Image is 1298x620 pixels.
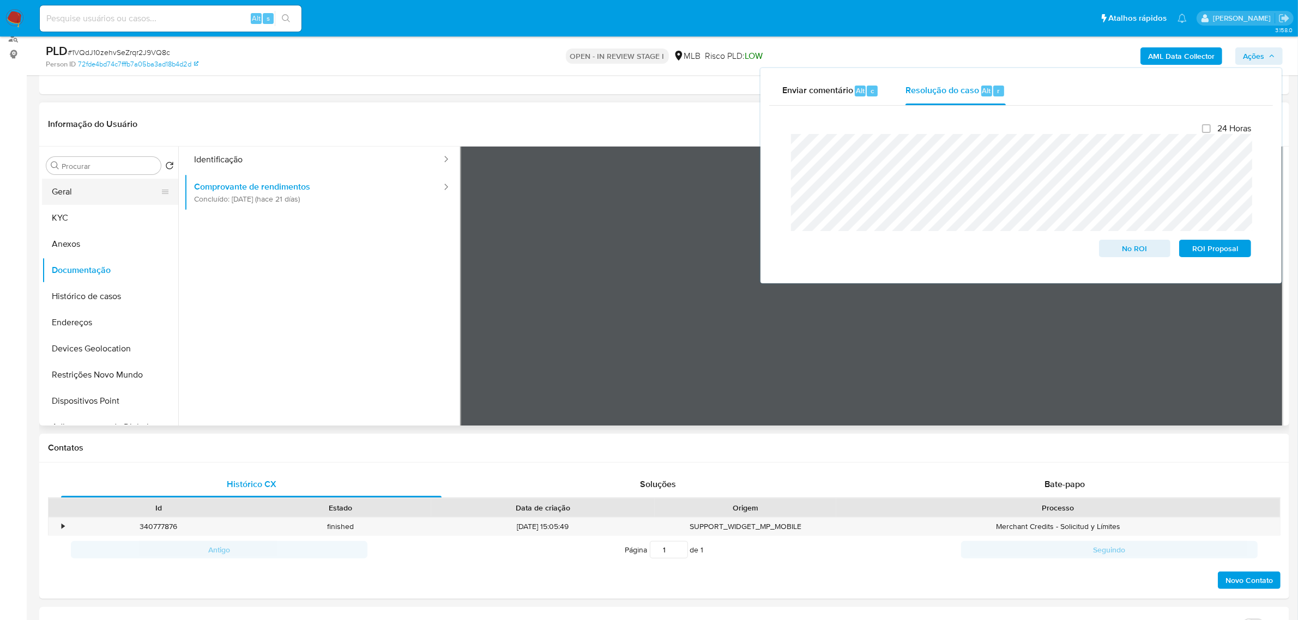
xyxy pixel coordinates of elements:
p: OPEN - IN REVIEW STAGE I [566,48,669,64]
span: 3.158.0 [1275,26,1293,34]
button: Geral [42,179,170,205]
button: search-icon [275,11,297,26]
span: Ações [1243,47,1264,65]
div: Estado [257,502,423,513]
span: Novo Contato [1225,573,1273,588]
button: Ações [1235,47,1283,65]
button: Retornar ao pedido padrão [165,161,174,173]
button: Antigo [71,541,367,558]
button: Procurar [51,161,59,170]
span: Atalhos rápidos [1108,13,1167,24]
div: 340777876 [68,518,249,536]
span: c [871,86,874,96]
span: LOW [745,50,763,62]
span: No ROI [1107,241,1163,256]
a: 72fde4bd74c7fffb7a05ba3ad18b4d2d [78,59,198,69]
span: ROI Proposal [1187,241,1243,256]
span: 1 [701,544,704,555]
h1: Contatos [48,442,1281,453]
p: jhonata.costa@mercadolivre.com [1213,13,1275,23]
button: AML Data Collector [1140,47,1222,65]
button: No ROI [1099,240,1171,257]
span: Risco PLD: [705,50,763,62]
a: Notificações [1178,14,1187,23]
span: Bate-papo [1045,478,1085,490]
div: Data de criação [439,502,647,513]
div: SUPPORT_WIDGET_MP_MOBILE [655,518,836,536]
input: 24 Horas [1202,124,1211,133]
div: Origem [662,502,829,513]
button: Endereços [42,309,178,336]
b: PLD [46,42,68,59]
b: AML Data Collector [1148,47,1215,65]
span: Alt [982,86,991,96]
button: Histórico de casos [42,283,178,309]
button: Novo Contato [1218,572,1281,589]
button: Devices Geolocation [42,336,178,362]
span: Página de [625,541,704,558]
a: Sair [1278,13,1290,24]
button: KYC [42,205,178,231]
button: Adiantamentos de Dinheiro [42,414,178,440]
span: Alt [856,86,865,96]
button: Restrições Novo Mundo [42,362,178,388]
button: Documentação [42,257,178,283]
div: finished [249,518,431,536]
span: Enviar comentário [782,84,853,96]
button: ROI Proposal [1179,240,1251,257]
h1: Informação do Usuário [48,119,137,130]
span: Histórico CX [227,478,276,490]
input: Pesquise usuários ou casos... [40,11,301,26]
b: Person ID [46,59,76,69]
span: # 1VQdJ10zehvSeZrqr2J9VQ8c [68,47,170,58]
div: Processo [844,502,1272,513]
span: 24 Horas [1217,123,1251,134]
span: Resolução do caso [905,84,979,96]
span: s [267,13,270,23]
span: Alt [252,13,261,23]
button: Anexos [42,231,178,257]
div: • [62,521,64,532]
div: Merchant Credits - Solicitud y Límites [836,518,1280,536]
span: Soluções [640,478,676,490]
input: Procurar [62,161,156,171]
button: Seguindo [961,541,1258,558]
div: Id [75,502,242,513]
div: MLB [673,50,701,62]
div: [DATE] 15:05:49 [431,518,655,536]
button: Dispositivos Point [42,388,178,414]
span: r [997,86,1000,96]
